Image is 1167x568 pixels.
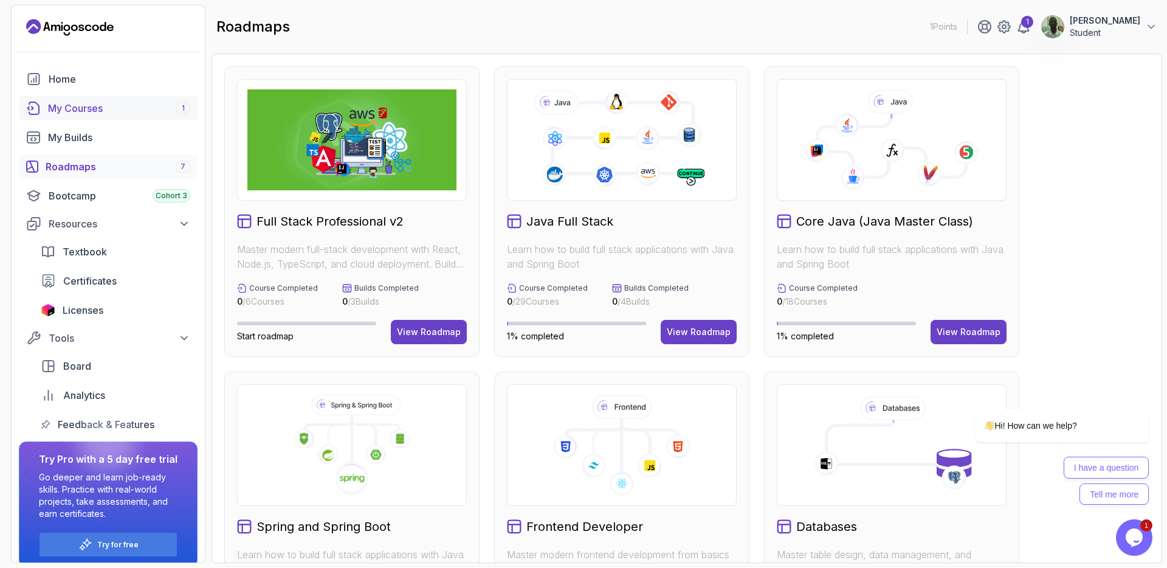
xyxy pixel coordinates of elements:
[33,354,198,378] a: board
[19,213,198,235] button: Resources
[519,283,588,293] p: Course Completed
[49,72,190,86] div: Home
[397,326,461,338] div: View Roadmap
[19,125,198,150] a: builds
[342,296,419,308] p: / 3 Builds
[1041,15,1157,39] button: user profile image[PERSON_NAME]Student
[48,101,190,116] div: My Courses
[507,296,588,308] p: / 29 Courses
[796,518,857,535] h2: Databases
[247,89,456,190] img: Full Stack Professional v2
[354,283,419,293] p: Builds Completed
[19,96,198,120] a: courses
[256,213,404,230] h2: Full Stack Professional v2
[930,21,957,33] p: 1 Points
[63,359,91,373] span: Board
[624,283,689,293] p: Builds Completed
[181,162,185,171] span: 7
[526,518,643,535] h2: Frontend Developer
[19,67,198,91] a: home
[391,320,467,344] button: View Roadmap
[507,296,512,307] span: 0
[63,303,103,317] span: Licenses
[216,17,290,36] h2: roadmaps
[237,331,294,341] span: Start roadmap
[237,296,318,308] p: / 6 Courses
[49,216,190,231] div: Resources
[237,242,467,271] p: Master modern full-stack development with React, Node.js, TypeScript, and cloud deployment. Build...
[63,244,107,259] span: Textbook
[33,298,198,322] a: licenses
[667,326,731,338] div: View Roadmap
[41,304,55,316] img: jetbrains icon
[33,269,198,293] a: certificates
[507,331,564,341] span: 1% completed
[777,242,1007,271] p: Learn how to build full stack applications with Java and Spring Boot
[63,274,117,288] span: Certificates
[777,331,834,341] span: 1% completed
[237,296,243,307] span: 0
[156,191,187,201] span: Cohort 3
[19,327,198,349] button: Tools
[777,296,782,307] span: 0
[19,154,198,179] a: roadmaps
[33,240,198,264] a: textbook
[1116,519,1155,556] iframe: chat widget
[936,313,1155,513] iframe: chat widget
[33,412,198,437] a: feedback
[1021,16,1033,28] div: 1
[58,417,154,432] span: Feedback & Features
[33,383,198,407] a: analytics
[1070,15,1140,27] p: [PERSON_NAME]
[526,213,613,230] h2: Java Full Stack
[97,540,139,550] a: Try for free
[26,18,114,37] a: Landing page
[1016,19,1031,34] a: 1
[1041,15,1064,38] img: user profile image
[1070,27,1140,39] p: Student
[46,159,190,174] div: Roadmaps
[931,320,1007,344] button: View Roadmap
[612,296,689,308] p: / 4 Builds
[39,471,177,520] p: Go deeper and learn job-ready skills. Practice with real-world projects, take assessments, and ea...
[661,320,737,344] button: View Roadmap
[49,331,190,345] div: Tools
[789,283,858,293] p: Course Completed
[182,103,185,113] span: 1
[39,532,177,557] button: Try for free
[63,388,105,403] span: Analytics
[507,242,737,271] p: Learn how to build full stack applications with Java and Spring Boot
[249,283,318,293] p: Course Completed
[796,213,973,230] h2: Core Java (Java Master Class)
[342,296,348,307] span: 0
[777,296,858,308] p: / 18 Courses
[256,518,391,535] h2: Spring and Spring Boot
[49,189,190,203] div: Bootcamp
[19,184,198,208] a: bootcamp
[48,130,190,145] div: My Builds
[612,296,618,307] span: 0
